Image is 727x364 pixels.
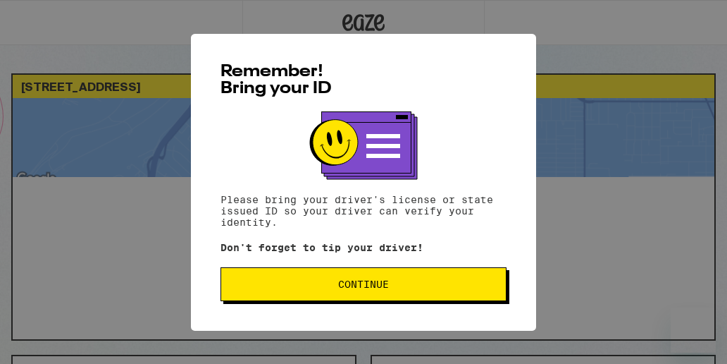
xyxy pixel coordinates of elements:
[671,308,716,353] iframe: Button to launch messaging window
[220,63,332,97] span: Remember! Bring your ID
[220,194,507,228] p: Please bring your driver's license or state issued ID so your driver can verify your identity.
[220,242,507,253] p: Don't forget to tip your driver!
[220,267,507,301] button: Continue
[338,279,389,289] span: Continue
